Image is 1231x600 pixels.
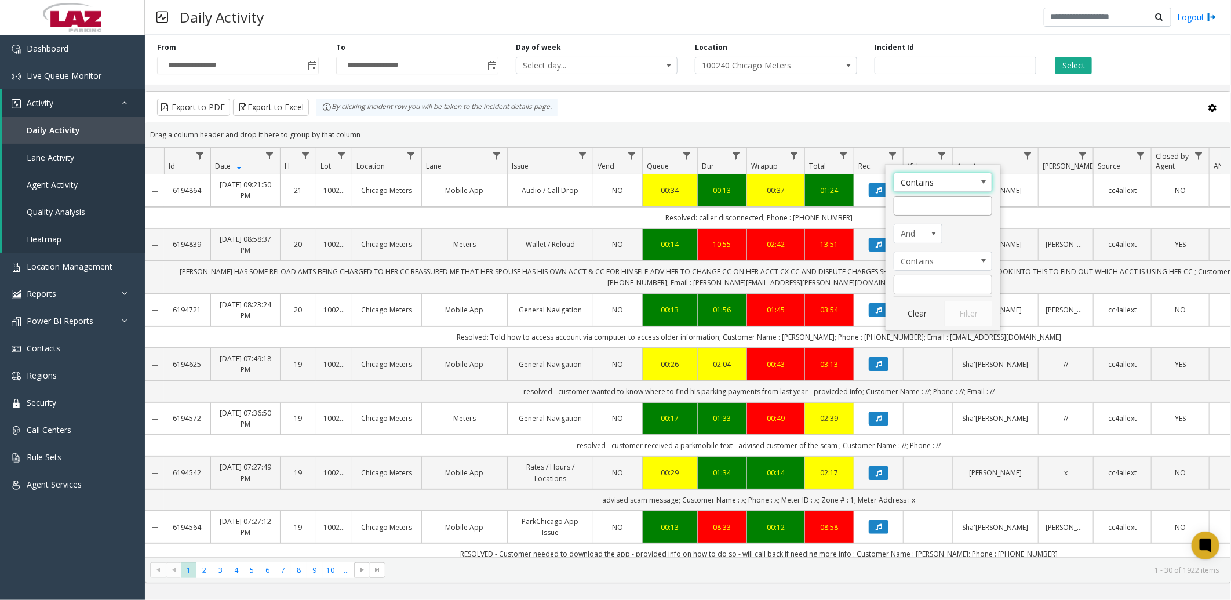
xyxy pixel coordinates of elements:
[894,224,942,243] span: Rec. Filter Logic
[515,516,586,538] a: ParkChicago App Issue
[426,161,442,171] span: Lane
[515,461,586,483] a: Rates / Hours / Locations
[812,239,847,250] a: 13:51
[894,301,941,326] button: Clear
[705,304,740,315] div: 01:56
[336,42,345,53] label: To
[145,241,164,250] a: Collapse Details
[613,468,624,478] span: NO
[894,173,992,192] span: Rec. Filter Operators
[1175,305,1186,315] span: NO
[171,522,203,533] a: 6194564
[812,304,847,315] a: 03:54
[323,413,345,424] a: 100240
[705,239,740,250] a: 10:55
[650,359,690,370] a: 00:26
[515,304,586,315] a: General Navigation
[754,413,797,424] div: 00:49
[429,185,500,196] a: Mobile App
[27,152,74,163] span: Lane Activity
[1046,413,1086,424] a: //
[695,57,824,74] span: 100240 Chicago Meters
[12,372,21,381] img: 'icon'
[613,359,624,369] span: NO
[244,562,260,578] span: Page 5
[516,57,645,74] span: Select day...
[809,161,826,171] span: Total
[359,239,414,250] a: Chicago Meters
[12,426,21,435] img: 'icon'
[171,467,203,478] a: 6194542
[1159,413,1202,424] a: YES
[812,359,847,370] div: 03:13
[305,57,318,74] span: Toggle popup
[650,413,690,424] div: 00:17
[169,161,175,171] span: Id
[600,413,635,424] a: NO
[12,317,21,326] img: 'icon'
[156,3,168,31] img: pageIcon
[213,562,228,578] span: Page 3
[894,173,972,192] span: Contains
[515,239,586,250] a: Wallet / Reload
[613,413,624,423] span: NO
[145,187,164,196] a: Collapse Details
[1159,239,1202,250] a: YES
[260,562,275,578] span: Page 6
[27,70,101,81] span: Live Queue Monitor
[27,343,60,354] span: Contacts
[1159,185,1202,196] a: NO
[812,185,847,196] a: 01:24
[218,353,273,375] a: [DATE] 07:49:18 PM
[145,306,164,315] a: Collapse Details
[1159,359,1202,370] a: YES
[171,304,203,315] a: 6194721
[2,89,145,117] a: Activity
[359,413,414,424] a: Chicago Meters
[812,467,847,478] div: 02:17
[358,565,367,574] span: Go to the next page
[650,185,690,196] div: 00:34
[157,99,230,116] button: Export to PDF
[373,565,383,574] span: Go to the last page
[598,161,614,171] span: Vend
[27,125,80,136] span: Daily Activity
[1101,359,1144,370] a: cc4allext
[27,315,93,326] span: Power BI Reports
[287,413,309,424] a: 19
[218,408,273,430] a: [DATE] 07:36:50 PM
[1175,359,1186,369] span: YES
[1159,467,1202,478] a: NO
[287,304,309,315] a: 20
[705,413,740,424] a: 01:33
[429,239,500,250] a: Meters
[1159,304,1202,315] a: NO
[12,263,21,272] img: 'icon'
[516,42,561,53] label: Day of week
[754,467,797,478] div: 00:14
[218,299,273,321] a: [DATE] 08:23:24 PM
[754,359,797,370] div: 00:43
[957,161,976,171] span: Agent
[323,522,345,533] a: 100240
[960,359,1031,370] a: Sha'[PERSON_NAME]
[27,234,61,245] span: Heatmap
[27,206,85,217] span: Quality Analysis
[1075,148,1091,163] a: Parker Filter Menu
[321,161,331,171] span: Lot
[322,103,332,112] img: infoIcon.svg
[287,239,309,250] a: 20
[650,239,690,250] a: 00:14
[1175,413,1186,423] span: YES
[12,481,21,490] img: 'icon'
[754,239,797,250] a: 02:42
[145,148,1230,557] div: Data table
[1046,467,1086,478] a: x
[600,185,635,196] a: NO
[291,562,307,578] span: Page 8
